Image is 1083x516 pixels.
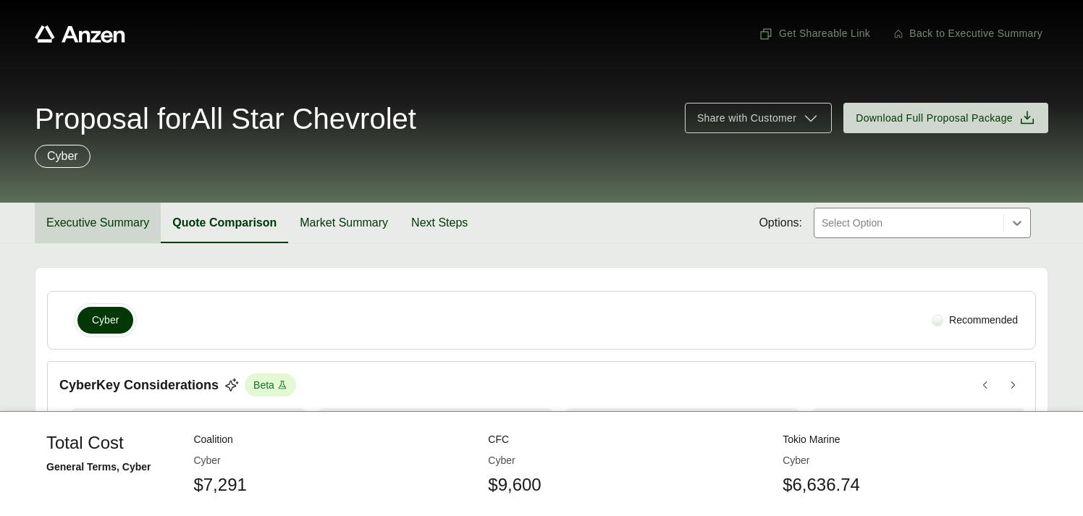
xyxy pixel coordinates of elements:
button: Executive Summary [35,203,161,243]
button: Quote Comparison [161,203,288,243]
p: Tokio Marine sub-limits ransomware/extortion to $250k with 25 % coinsurance, while Coalition and ... [88,426,289,512]
p: Tokio Marine is least expensive and has the lowest deductible, CFC the priciest [335,426,536,478]
p: CFC gives a separate $1M Incident Response limit outside the policy aggregate [582,426,783,478]
p: Hardware ‘bricking’ is covered by Coalition and Tokio but excluded by CFC [829,426,1029,478]
span: Share with Customer [697,111,796,126]
p: Cyber [47,148,78,165]
span: Download Full Proposal Package [856,111,1013,126]
span: Proposal for All Star Chevrolet [35,104,416,133]
button: Market Summary [288,203,400,243]
button: Cyber [77,307,133,334]
p: Cyber Key Considerations [59,376,219,395]
span: Options: [759,214,802,232]
a: Anzen website [35,25,125,43]
button: Share with Customer [685,103,832,133]
button: Back to Executive Summary [888,20,1048,47]
button: Download Full Proposal Package [843,103,1048,133]
span: Beta [245,373,296,397]
div: Recommended [926,307,1024,334]
span: Back to Executive Summary [909,26,1042,41]
button: Next Steps [400,203,479,243]
button: Get Shareable Link [753,20,876,47]
span: Cyber [92,313,119,328]
span: Get Shareable Link [759,26,870,41]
